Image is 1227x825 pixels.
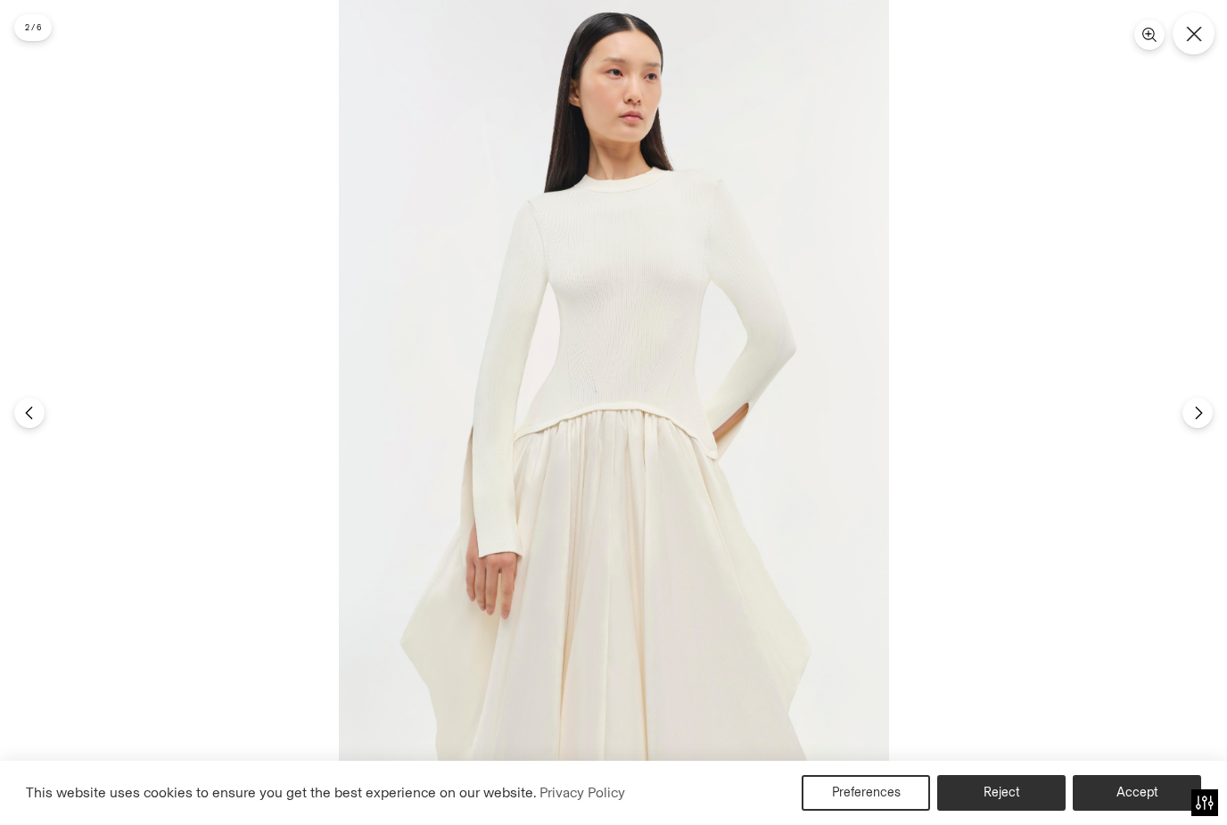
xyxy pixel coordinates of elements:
[14,398,45,428] button: Previous
[802,775,930,811] button: Preferences
[1182,398,1213,428] button: Next
[937,775,1066,811] button: Reject
[1134,20,1165,50] button: Zoom
[537,780,628,806] a: Privacy Policy (opens in a new tab)
[1073,775,1201,811] button: Accept
[14,14,52,41] div: 2 / 6
[1173,12,1215,54] button: Close
[26,784,537,801] span: This website uses cookies to ensure you get the best experience on our website.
